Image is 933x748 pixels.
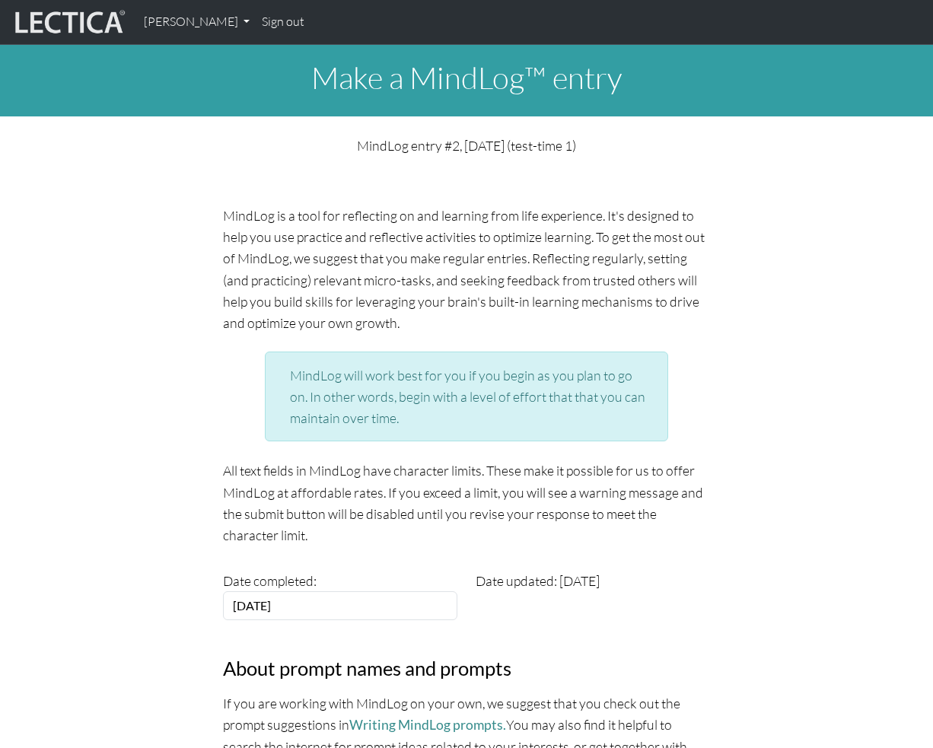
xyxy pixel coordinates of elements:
div: Date updated: [DATE] [466,570,720,620]
p: All text fields in MindLog have character limits. These make it possible for us to offer MindLog ... [223,460,711,546]
h3: About prompt names and prompts [223,657,711,680]
p: MindLog is a tool for reflecting on and learning from life experience. It's designed to help you ... [223,205,711,333]
a: Writing MindLog prompts. [349,717,506,733]
div: MindLog will work best for you if you begin as you plan to go on. In other words, begin with a le... [265,352,668,441]
p: MindLog entry #2, [DATE] (test-time 1) [223,135,711,156]
a: Sign out [256,6,310,38]
a: [PERSON_NAME] [138,6,256,38]
img: lecticalive [11,8,126,37]
label: Date completed: [223,570,317,591]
